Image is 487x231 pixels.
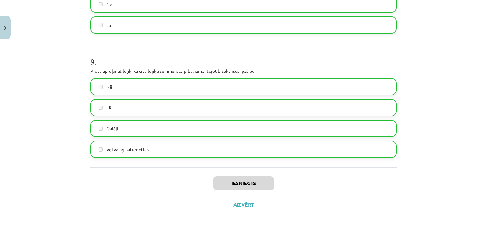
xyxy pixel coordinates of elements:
[107,1,112,8] span: Nē
[4,26,7,30] img: icon-close-lesson-0947bae3869378f0d4975bcd49f059093ad1ed9edebbc8119c70593378902aed.svg
[99,85,103,89] input: Nē
[90,68,397,74] p: Protu aprēķināt leņķi kā citu leņķu summu, starpību, izmantojot bisektrises īpašību
[107,104,111,111] span: Jā
[99,2,103,6] input: Nē
[99,127,103,131] input: Daļēji
[107,22,111,28] span: Jā
[99,147,103,152] input: Vēl vajag patrenēties
[213,176,274,190] button: Iesniegts
[107,125,118,132] span: Daļēji
[99,23,103,27] input: Jā
[90,46,397,66] h1: 9 .
[231,202,256,208] button: Aizvērt
[107,84,112,90] span: Nē
[107,146,149,153] span: Vēl vajag patrenēties
[99,106,103,110] input: Jā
